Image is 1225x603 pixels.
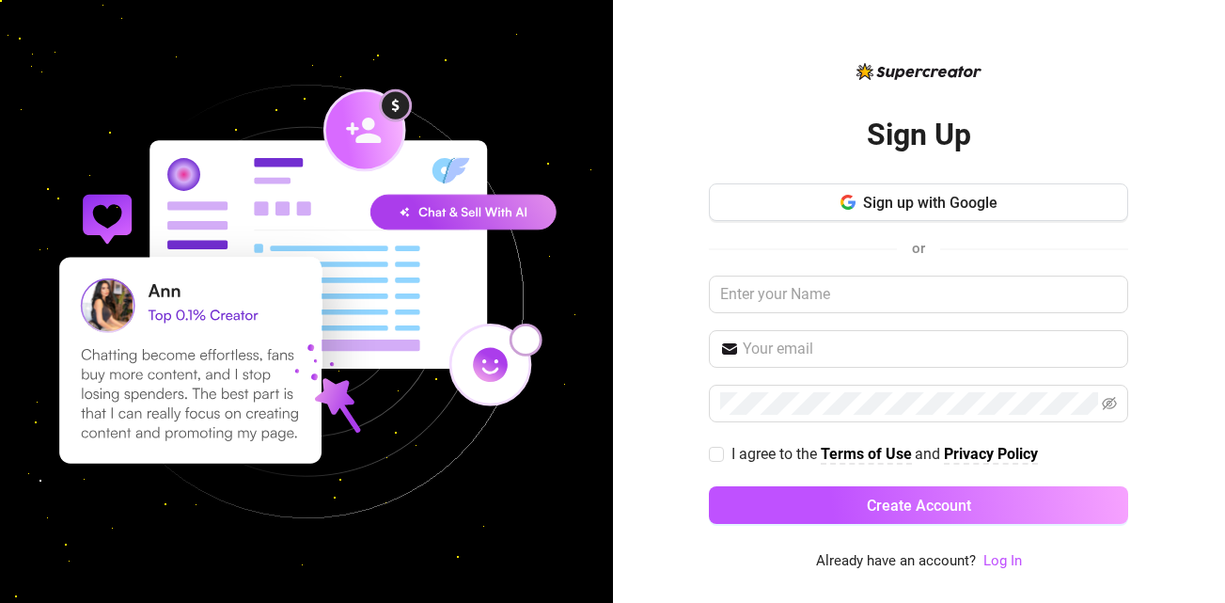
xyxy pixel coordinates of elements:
[1102,396,1117,411] span: eye-invisible
[867,116,971,154] h2: Sign Up
[821,445,912,463] strong: Terms of Use
[731,445,821,463] span: I agree to the
[983,552,1022,569] a: Log In
[821,445,912,465] a: Terms of Use
[867,497,971,515] span: Create Account
[863,194,997,212] span: Sign up with Google
[709,183,1128,221] button: Sign up with Google
[856,63,982,80] img: logo-BBDzfeDw.svg
[709,486,1128,524] button: Create Account
[816,550,976,573] span: Already have an account?
[709,276,1128,313] input: Enter your Name
[944,445,1038,465] a: Privacy Policy
[944,445,1038,463] strong: Privacy Policy
[915,445,944,463] span: and
[983,550,1022,573] a: Log In
[743,338,1117,360] input: Your email
[912,240,925,257] span: or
